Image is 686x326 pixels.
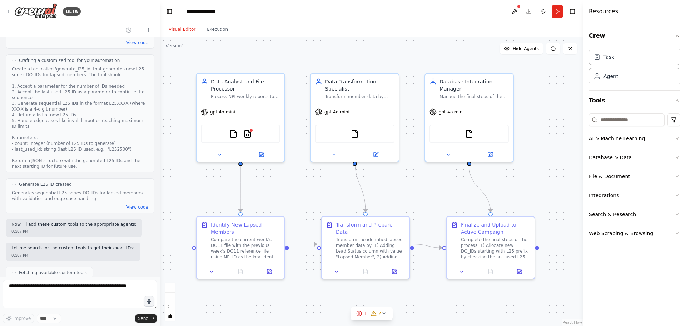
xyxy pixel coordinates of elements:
span: Hide Agents [513,46,539,52]
button: Open in side panel [257,267,282,276]
span: Improve [13,316,31,321]
button: Hide left sidebar [164,6,174,16]
button: No output available [476,267,506,276]
div: Domain Overview [27,42,64,47]
div: Complete the final steps of the process: 1) Allocate new DO_IDs starting with L25 prefix by check... [461,237,530,260]
div: Finalize and Upload to Active CampaignComplete the final steps of the process: 1) Allocate new DO... [446,216,535,279]
div: Create a tool called 'generate_l25_id' that generates new L25-series DO_IDs for lapsed members. T... [12,66,148,169]
button: Database & Data [589,148,680,167]
g: Edge from 13496779-600e-4105-b411-5c4e2bd61c92 to 742758ae-89e7-4f99-9ea1-81b2e749cf98 [351,159,369,212]
div: Compare the current week's DO11 file with the previous week's DO11 reference file using NPI ID as... [211,237,280,260]
button: Improve [3,314,34,323]
button: File & Document [589,167,680,186]
div: Transform the identified lapsed member data by: 1) Adding Lead Status column with value "Lapsed M... [336,237,405,260]
button: Open in side panel [356,150,396,159]
button: Visual Editor [163,22,201,37]
button: Integrations [589,186,680,205]
button: zoom in [165,283,175,293]
div: React Flow controls [165,283,175,321]
button: Switch to previous chat [123,26,140,34]
img: FileReadTool [465,130,473,138]
g: Edge from 8eb7c60f-c24a-4a42-aaa6-550ae37982dd to 20f74c6f-c514-49c3-a56e-5d3f29cca918 [237,166,244,212]
button: Hide Agents [500,43,543,54]
span: gpt-4o-mini [324,109,349,115]
img: logo_orange.svg [11,11,17,17]
button: Search & Research [589,205,680,224]
div: Process NPI weekly reports to identify new lapsed members by comparing current and previous DO11 ... [211,94,280,99]
img: FileReadTool [229,130,238,138]
div: Agent [603,73,618,80]
button: toggle interactivity [165,311,175,321]
div: Keywords by Traffic [79,42,120,47]
button: fit view [165,302,175,311]
div: Data Transformation SpecialistTransform member data by adding required columns (Lead Status, Area... [310,73,399,162]
span: 1 [363,310,367,317]
span: Send [138,316,149,321]
p: Now I'll add these custom tools to the appropriate agents: [11,222,136,228]
div: Task [603,53,614,60]
img: Logo [14,3,57,19]
nav: breadcrumb [186,8,222,15]
div: 02:07 PM [11,229,136,234]
div: Version 1 [166,43,184,49]
button: Send [135,314,157,323]
button: 12 [351,307,393,320]
span: gpt-4o-mini [210,109,235,115]
button: Execution [201,22,234,37]
a: React Flow attribution [563,321,582,325]
button: zoom out [165,293,175,302]
div: Tools [589,111,680,249]
button: Start a new chat [143,26,154,34]
button: Crew [589,26,680,46]
div: Finalize and Upload to Active Campaign [461,221,530,235]
span: Crafting a customized tool for your automation [19,58,120,63]
button: Web Scraping & Browsing [589,224,680,243]
div: Identify New Lapsed Members [211,221,280,235]
button: Open in side panel [470,150,510,159]
button: View code [126,204,148,210]
div: BETA [63,7,81,16]
button: AI & Machine Learning [589,129,680,148]
div: v 4.0.25 [20,11,35,17]
img: tab_keywords_by_traffic_grey.svg [71,42,77,47]
button: Open in side panel [241,150,282,159]
button: Open in side panel [507,267,532,276]
button: No output available [351,267,381,276]
span: gpt-4o-mini [439,109,464,115]
div: Data Transformation Specialist [325,78,394,92]
g: Edge from 20f74c6f-c514-49c3-a56e-5d3f29cca918 to 742758ae-89e7-4f99-9ea1-81b2e749cf98 [289,241,317,248]
div: Database Integration Manager [439,78,509,92]
p: Let me search for the custom tools to get their exact IDs: [11,245,135,251]
div: Crew [589,46,680,90]
button: Hide right sidebar [567,6,577,16]
img: tab_domain_overview_orange.svg [19,42,25,47]
button: Open in side panel [382,267,407,276]
button: No output available [225,267,256,276]
div: 02:07 PM [11,253,135,258]
div: Data Analyst and File Processor [211,78,280,92]
h4: Resources [589,7,618,16]
button: Click to speak your automation idea [144,296,154,307]
button: View code [126,40,148,45]
span: Generate L25 ID created [19,181,72,187]
span: Fetching available custom tools [19,270,87,276]
div: Data Analyst and File ProcessorProcess NPI weekly reports to identify new lapsed members by compa... [196,73,285,162]
div: Database Integration ManagerManage the final steps of the process including DO_ID allocation (L25... [424,73,514,162]
div: Transform and Prepare Data [336,221,405,235]
div: Transform and Prepare DataTransform the identified lapsed member data by: 1) Adding Lead Status c... [321,216,410,279]
img: FileReadTool [351,130,359,138]
button: Tools [589,91,680,111]
div: Manage the final steps of the process including DO_ID allocation (L25 series), email validation t... [439,94,509,99]
img: CSVSearchTool [243,130,252,138]
g: Edge from 742758ae-89e7-4f99-9ea1-81b2e749cf98 to a59e626b-31d6-4804-97a0-bb38f2c4d869 [414,241,442,252]
g: Edge from 6b73d632-af6e-4163-8eb3-9280308f68ac to a59e626b-31d6-4804-97a0-bb38f2c4d869 [466,166,494,212]
div: Identify New Lapsed MembersCompare the current week's DO11 file with the previous week's DO11 ref... [196,216,285,279]
div: Generates sequential L25-series DO_IDs for lapsed members with validation and edge case handling [12,190,148,201]
div: Transform member data by adding required columns (Lead Status, Area Code, timezone), formatting d... [325,94,394,99]
img: website_grey.svg [11,19,17,24]
div: Domain: [DOMAIN_NAME] [19,19,79,24]
span: 2 [378,310,381,317]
